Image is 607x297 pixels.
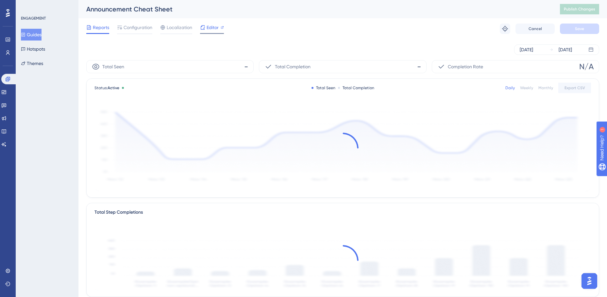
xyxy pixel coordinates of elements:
[21,29,42,41] button: Guides
[538,85,553,91] div: Monthly
[207,24,219,31] span: Editor
[505,85,515,91] div: Daily
[21,43,45,55] button: Hotspots
[529,26,542,31] span: Cancel
[94,85,119,91] span: Status:
[124,24,152,31] span: Configuration
[520,46,533,54] div: [DATE]
[244,61,248,72] span: -
[448,63,483,71] span: Completion Rate
[560,24,599,34] button: Save
[312,85,335,91] div: Total Seen
[515,24,555,34] button: Cancel
[21,16,46,21] div: ENGAGEMENT
[102,63,124,71] span: Total Seen
[579,61,594,72] span: N/A
[417,61,421,72] span: -
[520,85,533,91] div: Weekly
[564,7,595,12] span: Publish Changes
[575,26,584,31] span: Save
[21,58,43,69] button: Themes
[338,85,374,91] div: Total Completion
[94,208,143,216] div: Total Step Completions
[45,3,47,8] div: 1
[558,83,591,93] button: Export CSV
[167,24,192,31] span: Localization
[86,5,544,14] div: Announcement Cheat Sheet
[580,271,599,291] iframe: UserGuiding AI Assistant Launcher
[560,4,599,14] button: Publish Changes
[275,63,311,71] span: Total Completion
[15,2,41,9] span: Need Help?
[108,86,119,90] span: Active
[559,46,572,54] div: [DATE]
[93,24,109,31] span: Reports
[565,85,585,91] span: Export CSV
